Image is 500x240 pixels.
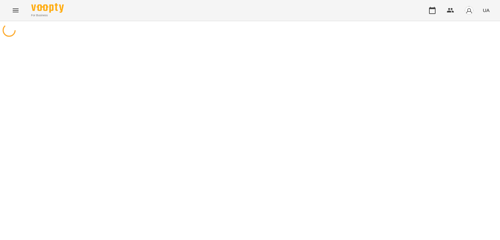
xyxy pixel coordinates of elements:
[480,4,492,16] button: UA
[465,6,474,15] img: avatar_s.png
[483,7,490,14] span: UA
[31,13,64,18] span: For Business
[8,3,23,18] button: Menu
[31,3,64,13] img: Voopty Logo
